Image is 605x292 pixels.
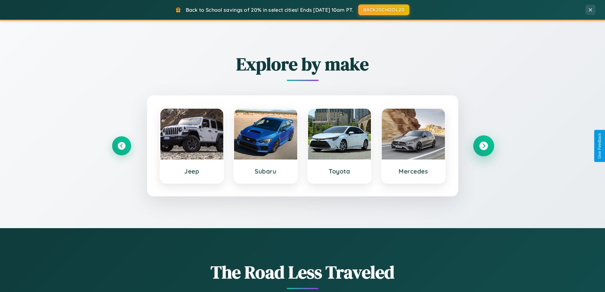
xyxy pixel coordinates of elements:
[112,52,493,76] h2: Explore by make
[240,167,291,175] h3: Subaru
[597,133,602,159] div: Give Feedback
[167,167,217,175] h3: Jeep
[358,4,409,15] button: BACK2SCHOOL20
[112,260,493,284] h1: The Road Less Traveled
[314,167,365,175] h3: Toyota
[186,7,353,13] span: Back to School savings of 20% in select cities! Ends [DATE] 10am PT.
[388,167,439,175] h3: Mercedes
